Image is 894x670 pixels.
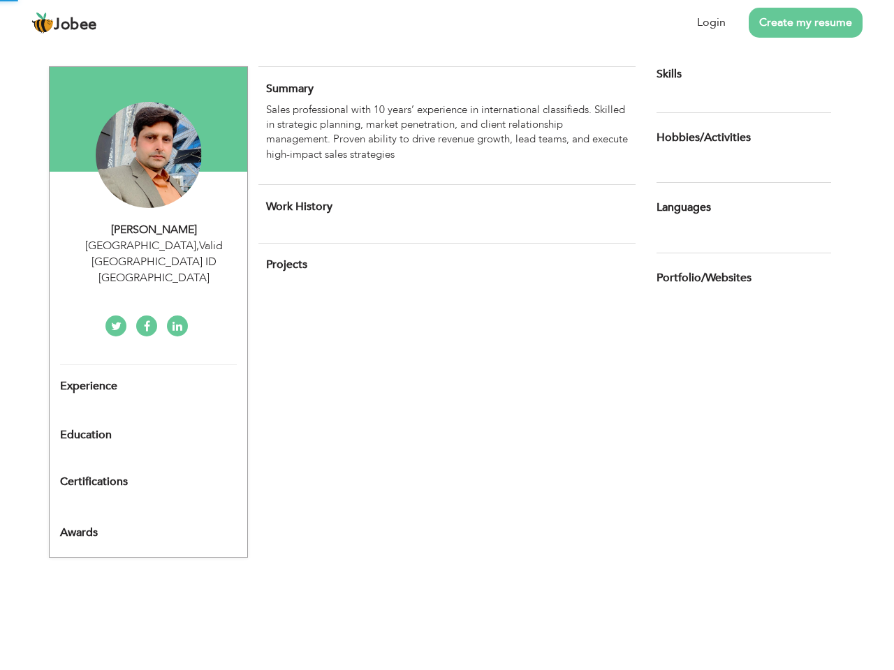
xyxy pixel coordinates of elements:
[657,132,751,144] span: Hobbies/Activities
[60,238,247,286] div: [GEOGRAPHIC_DATA] Valid [GEOGRAPHIC_DATA] ID [GEOGRAPHIC_DATA]
[646,253,842,302] div: Share your links of online work
[60,222,247,238] div: [PERSON_NAME]
[266,199,332,214] span: Work History
[31,12,97,34] a: Jobee
[31,12,54,34] img: jobee.io
[60,421,237,449] div: Add your educational degree.
[266,82,628,96] h4: Adding a summary is a quick and easy way to highlight your experience and interests.
[697,15,726,31] a: Login
[60,429,112,442] span: Education
[657,202,711,214] span: Languages
[60,474,128,489] span: Certifications
[54,17,97,33] span: Jobee
[657,272,752,285] span: Portfolio/Websites
[266,258,628,271] h4: This helps to highlight the project, tools and skills you have worked on.
[266,103,628,163] p: Sales professional with 10 years’ experience in international classifieds. Skilled in strategic p...
[657,66,682,82] span: Skills
[50,513,247,546] div: Add the awards you’ve earned.
[266,200,628,214] h4: This helps to show the companies you have worked for.
[266,257,307,272] span: Projects
[60,527,98,539] span: Awards
[657,182,831,232] div: Show your familiar languages.
[60,380,117,393] span: Experience
[266,81,314,96] span: Summary
[657,66,831,82] div: Add/Edit you professional skill set.
[749,8,863,38] a: Create my resume
[96,102,202,208] img: Irfan Shehzad
[196,238,199,253] span: ,
[646,113,842,162] div: Share some of your professional and personal interests.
